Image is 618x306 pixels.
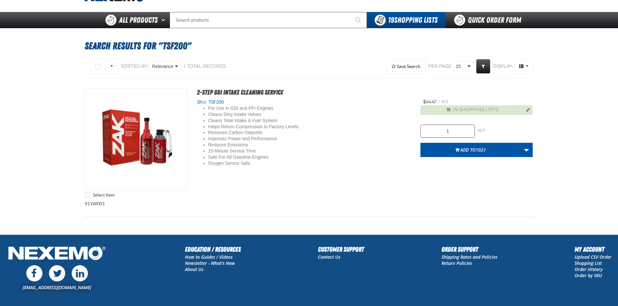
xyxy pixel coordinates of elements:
[185,260,235,266] a: Newsletter - What's New
[208,148,325,154] li: 15-Minute Service Time
[575,254,612,260] a: Upload CSV Order
[119,14,158,26] span: All Products
[85,78,534,217] div: 911W001
[442,260,472,266] a: Return Policies
[428,63,453,70] span: Per page:
[105,59,118,74] button: Rows selection options
[85,37,534,55] h1: Search Results for "TSF200"
[575,266,603,272] a: Order History
[521,106,531,113] button: Manage current product in the Shopping List
[476,147,486,153] span: 1021
[386,59,426,74] button: Expand or Collapse Saved Search drop-down to save a search query
[185,266,203,272] a: About Us
[185,244,241,254] h2: Education / Resources
[121,63,148,69] span: Sorted By:
[23,284,91,290] a: [EMAIL_ADDRESS][DOMAIN_NAME]
[575,272,602,278] a: Order by SKU
[318,244,364,254] h2: Customer Support
[388,16,394,25] strong: 19
[184,63,226,70] div: 1 total records
[170,12,367,28] input: Search
[152,63,174,70] span: Relevance
[351,12,367,28] button: Start Searching
[420,143,521,157] button: Add to1021
[423,99,436,105] span: $44.47
[442,99,449,105] span: kit
[318,254,340,260] a: Contact Us
[208,136,325,142] li: Improves Power and Performance
[159,12,170,28] button: Open All Products pages
[420,125,475,138] input: Product Quantity
[208,124,325,130] li: Helps Return Compression to Factory Levels
[575,260,602,266] a: Shopping List
[453,107,498,113] span: In Shopping Lists
[197,99,411,105] div: SKU:
[208,105,325,111] li: For Use in GDI and PFI Engines
[85,88,187,190] : View Details of the 2-Step GDI Intake Cleaning Service
[476,59,490,74] a: Expand or Collapse Grid Filters
[208,142,325,148] li: Reduces Emissions
[85,192,90,197] input: Select Item
[493,63,513,69] span: Display:
[397,64,420,69] span: Save Search
[388,16,438,25] span: Shopping Lists
[208,111,325,118] li: Cleans Dirty Intake Valves
[207,99,224,105] span: TSF200
[478,128,533,134] div: kit
[514,59,534,74] button: Product Grid Views Toolbar
[208,160,325,166] li: Oxygen Sensor Safe
[367,12,445,28] button: You have 19 Shopping Lists. Open to view details
[460,147,486,153] span: Add to
[208,130,325,136] li: Removes Carbon Deposits
[442,254,497,260] a: Shipping Rates and Policies
[442,244,497,254] h2: Order Support
[185,254,233,260] a: How to Guides / Videos
[197,88,283,96] a: 2-Step GDI Intake Cleaning Service
[514,60,533,73] span: Product Grid Views Toolbar
[445,12,533,28] a: Quick Order Form
[85,88,187,190] img: 2-Step GDI Intake Cleaning Service
[456,63,466,70] span: 25
[438,99,440,105] span: /
[6,244,107,264] img: Nexemo Logo
[208,154,325,160] li: Safe For All Gasoline Engines
[575,244,612,254] h2: My Account
[85,192,115,198] label: Select Item
[520,143,533,157] a: More Actions
[208,118,325,124] li: Cleans Total Intake & Fuel System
